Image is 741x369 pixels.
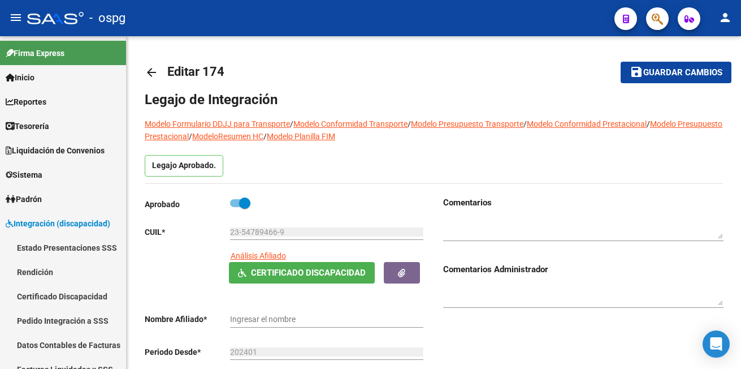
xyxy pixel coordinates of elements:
span: Sistema [6,169,42,181]
mat-icon: menu [9,11,23,24]
span: Reportes [6,96,46,108]
span: Certificado Discapacidad [251,268,366,278]
h1: Legajo de Integración [145,91,723,109]
span: Integración (discapacidad) [6,217,110,230]
span: Firma Express [6,47,64,59]
span: Editar 174 [167,65,224,79]
div: Open Intercom Messenger [703,331,730,358]
h3: Comentarios [443,196,723,209]
mat-icon: save [630,65,643,79]
span: - ospg [89,6,125,31]
a: Modelo Formulario DDJJ para Transporte [145,119,290,128]
span: Tesorería [6,120,49,132]
p: Legajo Aprobado. [145,155,223,177]
span: Análisis Afiliado [231,251,286,260]
a: Modelo Planilla FIM [267,132,335,141]
a: ModeloResumen HC [192,132,263,141]
a: Modelo Conformidad Prestacional [527,119,647,128]
span: Guardar cambios [643,68,722,78]
p: Aprobado [145,198,230,211]
button: Guardar cambios [621,62,731,83]
p: Periodo Desde [145,346,230,358]
mat-icon: person [718,11,732,24]
span: Padrón [6,193,42,205]
a: Modelo Conformidad Transporte [293,119,408,128]
h3: Comentarios Administrador [443,263,723,276]
p: CUIL [145,226,230,238]
span: Inicio [6,71,34,84]
a: Modelo Presupuesto Transporte [411,119,523,128]
button: Certificado Discapacidad [229,262,375,283]
span: Liquidación de Convenios [6,144,105,157]
mat-icon: arrow_back [145,66,158,79]
p: Nombre Afiliado [145,313,230,325]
